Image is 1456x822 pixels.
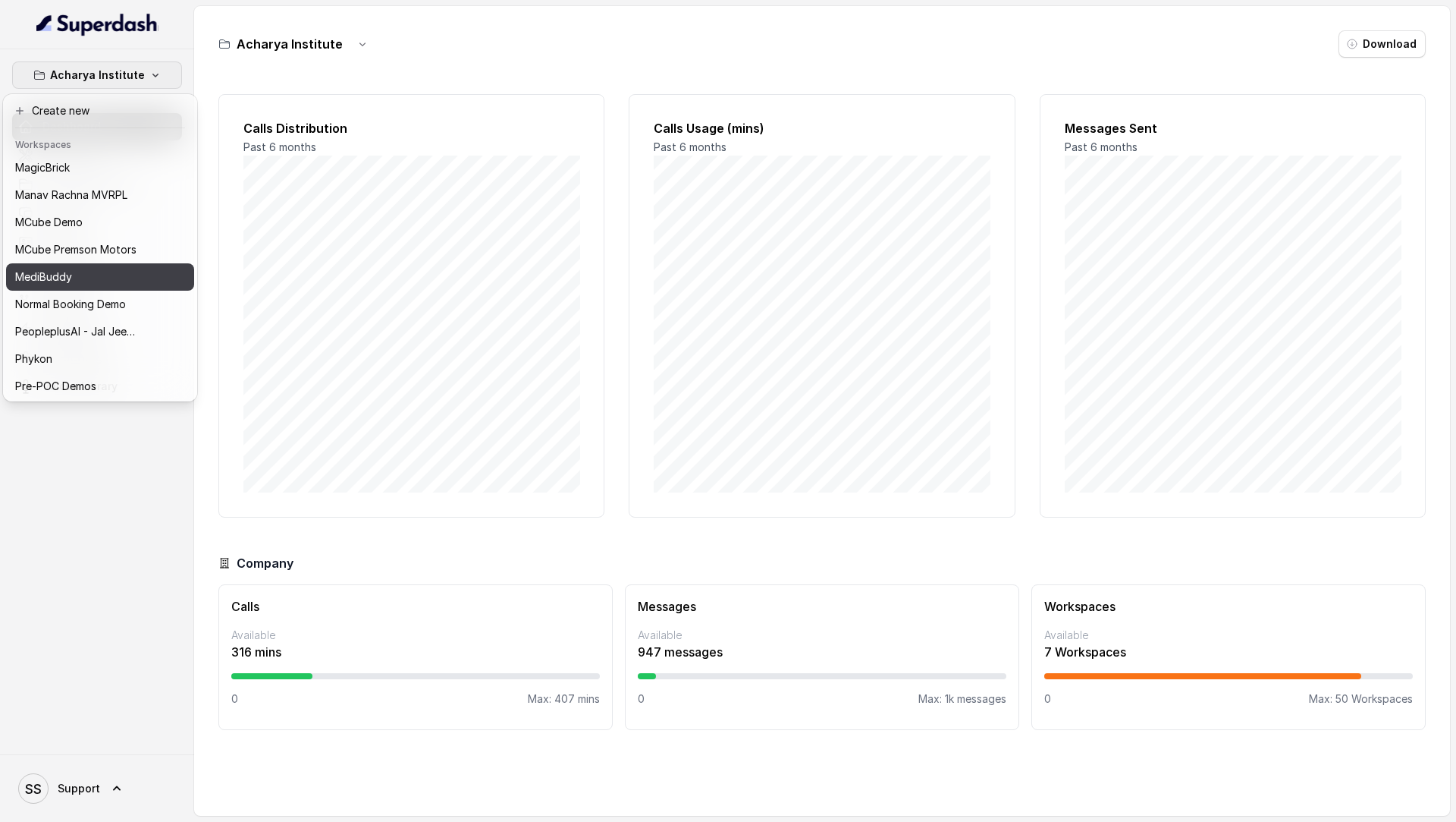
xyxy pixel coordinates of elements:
button: Create new [6,97,194,124]
p: MCube Demo [15,213,83,231]
header: Workspaces [6,131,194,156]
p: MagicBrick [15,159,70,177]
p: Manav Rachna MVRPL [15,186,127,204]
p: MCube Premson Motors [15,241,136,259]
p: Pre-POC Demos [15,377,96,395]
div: Acharya Institute [3,94,197,402]
p: Phykon [15,350,52,368]
p: Normal Booking Demo [15,295,126,313]
p: MediBuddy [15,268,72,286]
p: Acharya Institute [50,66,145,84]
p: PeopleplusAI - Jal Jeevan Mission - Demo [15,323,136,341]
button: Acharya Institute [12,61,182,89]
